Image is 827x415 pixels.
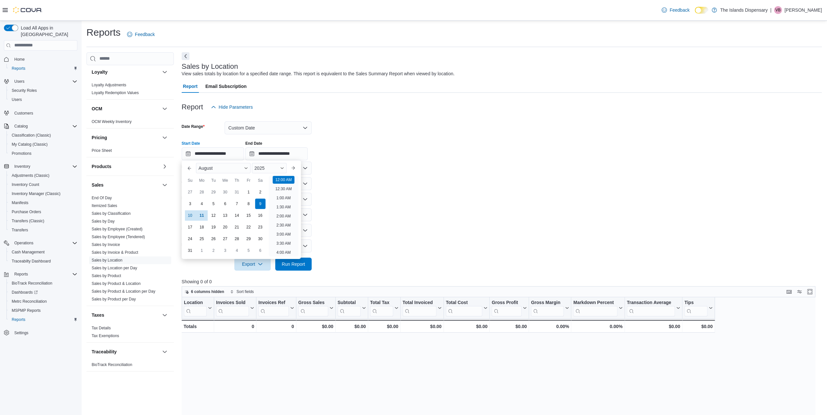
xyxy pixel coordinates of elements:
[9,65,28,72] a: Reports
[9,181,77,189] span: Inventory Count
[197,234,207,244] div: day-25
[12,227,28,233] span: Transfers
[208,101,255,114] button: Hide Parameters
[9,181,42,189] a: Inventory Count
[12,97,22,102] span: Users
[573,300,622,316] button: Markdown Percent
[303,165,308,171] button: Open list of options
[197,245,207,256] div: day-1
[12,281,52,286] span: BioTrack Reconciliation
[92,227,143,231] a: Sales by Employee (Created)
[258,300,289,306] div: Invoices Ref
[238,258,267,271] span: Export
[531,300,564,306] div: Gross Margin
[208,234,219,244] div: day-26
[92,219,115,224] a: Sales by Day
[184,300,212,316] button: Location
[303,197,308,202] button: Open list of options
[446,300,487,316] button: Total Cost
[273,176,294,184] li: 12:00 AM
[627,300,675,316] div: Transaction Average
[243,234,254,244] div: day-29
[684,300,713,316] button: Tips
[9,257,77,265] span: Traceabilty Dashboard
[795,288,803,296] button: Display options
[182,124,205,129] label: Date Range
[6,297,80,306] button: Metrc Reconciliation
[9,279,55,287] a: BioTrack Reconciliation
[232,234,242,244] div: day-28
[9,96,24,104] a: Users
[220,245,230,256] div: day-3
[185,234,195,244] div: day-24
[12,133,51,138] span: Classification (Classic)
[18,25,77,38] span: Load All Apps in [GEOGRAPHIC_DATA]
[243,245,254,256] div: day-5
[627,300,675,306] div: Transaction Average
[183,80,198,93] span: Report
[9,150,77,157] span: Promotions
[92,134,107,141] h3: Pricing
[9,279,77,287] span: BioTrack Reconciliation
[12,299,47,304] span: Metrc Reconciliation
[245,141,262,146] label: End Date
[12,109,77,117] span: Customers
[243,199,254,209] div: day-8
[9,217,47,225] a: Transfers (Classic)
[232,245,242,256] div: day-4
[12,182,39,187] span: Inventory Count
[12,151,32,156] span: Promotions
[92,266,137,270] a: Sales by Location per Day
[92,348,117,355] h3: Traceability
[92,196,112,200] a: End Of Day
[274,249,293,256] li: 4:00 AM
[274,239,293,247] li: 3:30 AM
[446,300,482,306] div: Total Cost
[269,176,298,256] ul: Time
[161,163,169,170] button: Products
[185,245,195,256] div: day-31
[234,258,271,271] button: Export
[770,6,771,14] p: |
[14,124,28,129] span: Catalog
[6,180,80,189] button: Inventory Count
[14,164,30,169] span: Inventory
[9,298,49,305] a: Metrc Reconciliation
[216,300,254,316] button: Invoices Sold
[9,288,77,296] span: Dashboards
[402,300,436,306] div: Total Invoiced
[4,52,77,354] nav: Complex example
[220,210,230,221] div: day-13
[208,245,219,256] div: day-2
[573,300,617,316] div: Markdown Percent
[806,288,814,296] button: Enter fullscreen
[197,187,207,197] div: day-28
[402,300,441,316] button: Total Invoiced
[6,140,80,149] button: My Catalog (Classic)
[6,279,80,288] button: BioTrack Reconciliation
[232,187,242,197] div: day-31
[220,187,230,197] div: day-30
[1,108,80,117] button: Customers
[6,288,80,297] a: Dashboards
[92,348,160,355] button: Traceability
[12,163,33,170] button: Inventory
[243,187,254,197] div: day-1
[12,259,51,264] span: Traceabilty Dashboard
[86,118,174,128] div: OCM
[12,55,77,63] span: Home
[252,163,287,173] div: Button. Open the year selector. 2025 is currently selected.
[14,240,33,246] span: Operations
[161,311,169,319] button: Taxes
[9,298,77,305] span: Metrc Reconciliation
[6,189,80,198] button: Inventory Manager (Classic)
[6,64,80,73] button: Reports
[274,194,293,202] li: 1:00 AM
[6,207,80,216] button: Purchase Orders
[785,288,793,296] button: Keyboard shortcuts
[12,66,25,71] span: Reports
[208,222,219,232] div: day-19
[92,250,138,255] a: Sales by Invoice & Product
[14,111,33,116] span: Customers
